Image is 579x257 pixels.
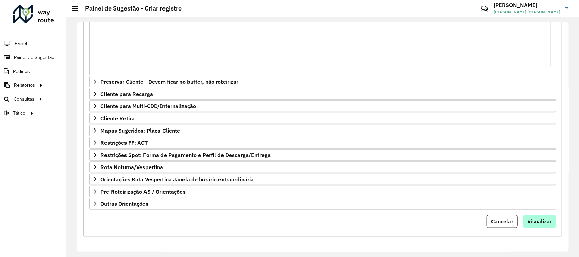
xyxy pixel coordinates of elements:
[89,174,556,185] a: Orientações Rota Vespertina Janela de horário extraordinária
[89,113,556,124] a: Cliente Retira
[15,40,27,47] span: Painel
[78,5,182,12] h2: Painel de Sugestão - Criar registro
[100,164,163,170] span: Rota Noturna/Vespertina
[100,177,254,182] span: Orientações Rota Vespertina Janela de horário extraordinária
[100,79,238,84] span: Preservar Cliente - Devem ficar no buffer, não roteirizar
[89,186,556,197] a: Pre-Roteirização AS / Orientações
[491,218,513,225] span: Cancelar
[89,161,556,173] a: Rota Noturna/Vespertina
[523,215,556,228] button: Visualizar
[100,152,271,158] span: Restrições Spot: Forma de Pagamento e Perfil de Descarga/Entrega
[100,103,196,109] span: Cliente para Multi-CDD/Internalização
[14,54,54,61] span: Painel de Sugestão
[487,215,518,228] button: Cancelar
[100,128,180,133] span: Mapas Sugeridos: Placa-Cliente
[13,68,30,75] span: Pedidos
[89,149,556,161] a: Restrições Spot: Forma de Pagamento e Perfil de Descarga/Entrega
[13,110,25,117] span: Tático
[89,137,556,149] a: Restrições FF: ACT
[100,91,153,97] span: Cliente para Recarga
[100,116,135,121] span: Cliente Retira
[89,100,556,112] a: Cliente para Multi-CDD/Internalização
[100,201,148,206] span: Outras Orientações
[89,88,556,100] a: Cliente para Recarga
[14,82,35,89] span: Relatórios
[527,218,552,225] span: Visualizar
[89,198,556,210] a: Outras Orientações
[494,2,560,8] h3: [PERSON_NAME]
[14,96,34,103] span: Consultas
[100,189,186,194] span: Pre-Roteirização AS / Orientações
[89,76,556,87] a: Preservar Cliente - Devem ficar no buffer, não roteirizar
[494,9,560,15] span: [PERSON_NAME] [PERSON_NAME]
[100,140,148,145] span: Restrições FF: ACT
[89,125,556,136] a: Mapas Sugeridos: Placa-Cliente
[477,1,492,16] a: Contato Rápido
